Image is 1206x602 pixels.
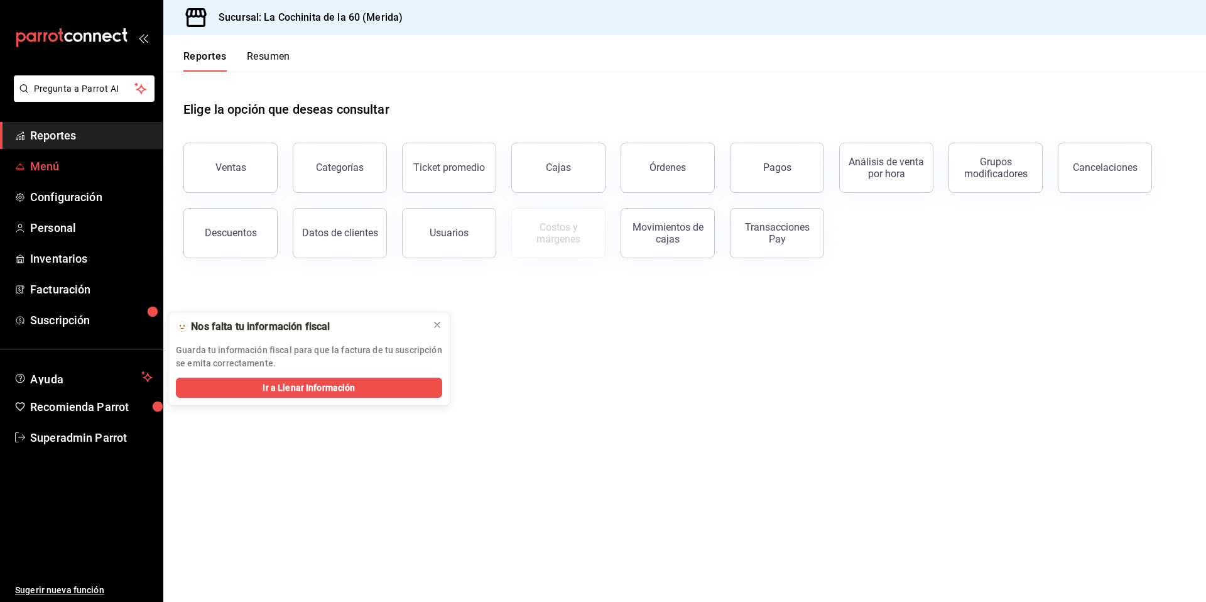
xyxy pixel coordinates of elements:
div: Cajas [546,160,572,175]
div: Descuentos [205,227,257,239]
button: Datos de clientes [293,208,387,258]
h3: Sucursal: La Cochinita de la 60 (Merida) [209,10,403,25]
h1: Elige la opción que deseas consultar [183,100,389,119]
button: Ticket promedio [402,143,496,193]
span: Sugerir nueva función [15,584,153,597]
button: Descuentos [183,208,278,258]
div: Cancelaciones [1073,161,1138,173]
button: Resumen [247,50,290,72]
button: Usuarios [402,208,496,258]
div: Pagos [763,161,791,173]
span: Ayuda [30,369,136,385]
span: Facturación [30,281,153,298]
div: Costos y márgenes [519,221,597,245]
a: Cajas [511,143,606,193]
div: Análisis de venta por hora [847,156,925,180]
button: Ventas [183,143,278,193]
span: Suscripción [30,312,153,329]
div: Grupos modificadores [957,156,1035,180]
div: 🫥 Nos falta tu información fiscal [176,320,422,334]
span: Menú [30,158,153,175]
div: Usuarios [430,227,469,239]
a: Pregunta a Parrot AI [9,91,155,104]
span: Reportes [30,127,153,144]
button: Cancelaciones [1058,143,1152,193]
div: Movimientos de cajas [629,221,707,245]
div: navigation tabs [183,50,290,72]
button: Grupos modificadores [948,143,1043,193]
span: Ir a Llenar Información [263,381,355,395]
button: Reportes [183,50,227,72]
div: Ventas [215,161,246,173]
button: Órdenes [621,143,715,193]
span: Configuración [30,189,153,205]
button: Pagos [730,143,824,193]
span: Personal [30,219,153,236]
div: Órdenes [649,161,686,173]
button: Transacciones Pay [730,208,824,258]
span: Inventarios [30,250,153,267]
div: Categorías [316,161,364,173]
button: Contrata inventarios para ver este reporte [511,208,606,258]
button: Ir a Llenar Información [176,378,442,398]
span: Pregunta a Parrot AI [34,82,135,96]
button: Pregunta a Parrot AI [14,75,155,102]
p: Guarda tu información fiscal para que la factura de tu suscripción se emita correctamente. [176,344,442,370]
div: Transacciones Pay [738,221,816,245]
button: open_drawer_menu [138,33,148,43]
button: Categorías [293,143,387,193]
button: Movimientos de cajas [621,208,715,258]
span: Recomienda Parrot [30,398,153,415]
button: Análisis de venta por hora [839,143,933,193]
span: Superadmin Parrot [30,429,153,446]
div: Ticket promedio [413,161,485,173]
div: Datos de clientes [302,227,378,239]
